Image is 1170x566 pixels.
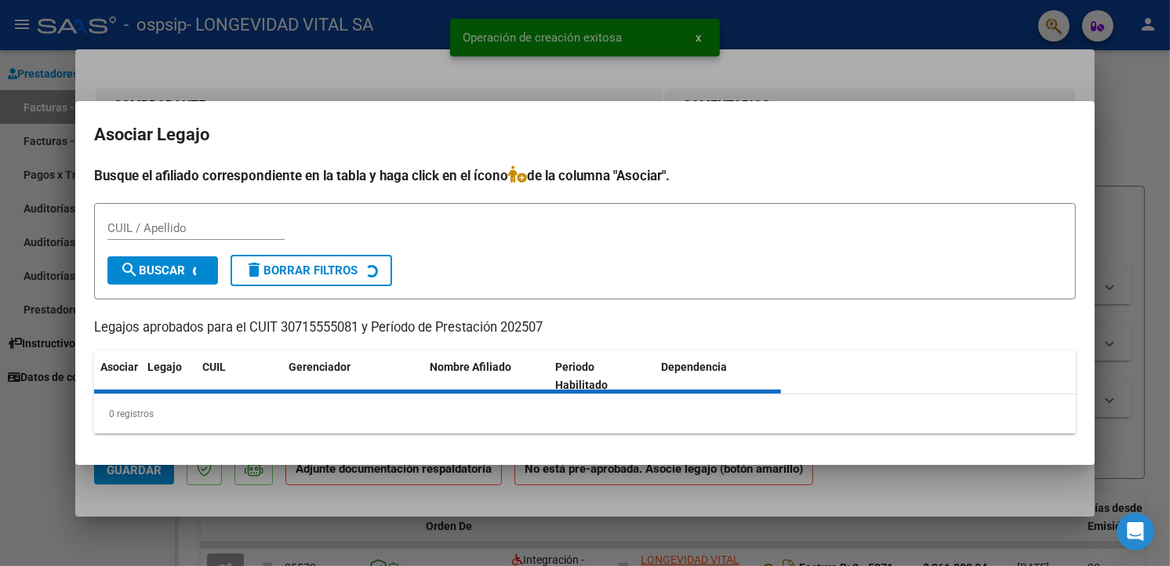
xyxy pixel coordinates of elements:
[231,255,392,286] button: Borrar Filtros
[282,350,423,402] datatable-header-cell: Gerenciador
[656,350,782,402] datatable-header-cell: Dependencia
[94,120,1076,150] h2: Asociar Legajo
[556,361,609,391] span: Periodo Habilitado
[120,260,139,279] mat-icon: search
[107,256,218,285] button: Buscar
[289,361,351,373] span: Gerenciador
[1117,513,1154,550] div: Open Intercom Messenger
[147,361,182,373] span: Legajo
[550,350,656,402] datatable-header-cell: Periodo Habilitado
[430,361,511,373] span: Nombre Afiliado
[141,350,196,402] datatable-header-cell: Legajo
[196,350,282,402] datatable-header-cell: CUIL
[423,350,550,402] datatable-header-cell: Nombre Afiliado
[245,260,263,279] mat-icon: delete
[100,361,138,373] span: Asociar
[94,394,1076,434] div: 0 registros
[94,165,1076,186] h4: Busque el afiliado correspondiente en la tabla y haga click en el ícono de la columna "Asociar".
[662,361,728,373] span: Dependencia
[202,361,226,373] span: CUIL
[94,318,1076,338] p: Legajos aprobados para el CUIT 30715555081 y Período de Prestación 202507
[120,263,185,278] span: Buscar
[94,350,141,402] datatable-header-cell: Asociar
[245,263,358,278] span: Borrar Filtros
